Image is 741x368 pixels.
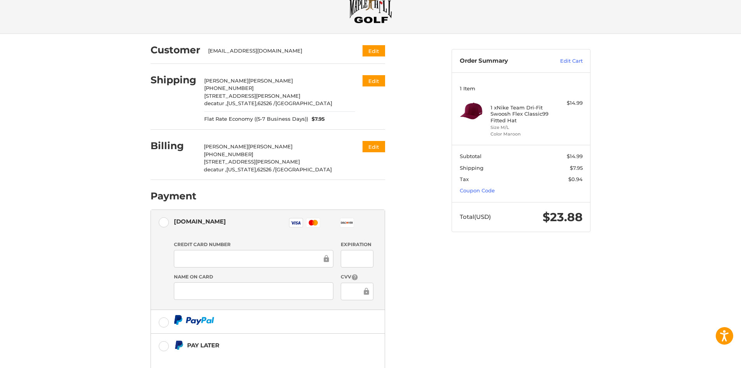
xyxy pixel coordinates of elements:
[257,166,275,173] span: 62526 /
[490,124,550,131] li: Size M/L
[174,352,336,364] iframe: PayPal Message 1
[204,166,226,173] span: decatur ,
[204,143,248,150] span: [PERSON_NAME]
[567,153,583,159] span: $14.99
[151,190,196,202] h2: Payment
[151,74,196,86] h2: Shipping
[490,104,550,123] h4: 1 x Nike Team Dri-Fit Swoosh Flex Classic99 Fitted Hat
[174,215,226,228] div: [DOMAIN_NAME]
[208,47,348,55] div: [EMAIL_ADDRESS][DOMAIN_NAME]
[174,241,333,248] label: Credit Card Number
[174,315,214,325] img: PayPal icon
[460,57,543,65] h3: Order Summary
[568,176,583,182] span: $0.94
[341,241,373,248] label: Expiration
[460,153,482,159] span: Subtotal
[204,158,300,165] span: [STREET_ADDRESS][PERSON_NAME]
[204,115,308,123] span: Flat Rate Economy ((5-7 Business Days))
[363,75,385,86] button: Edit
[248,143,293,150] span: [PERSON_NAME]
[174,273,333,280] label: Name on Card
[187,339,336,352] div: Pay Later
[552,99,583,107] div: $14.99
[204,77,249,84] span: [PERSON_NAME]
[341,273,373,281] label: CVV
[460,165,483,171] span: Shipping
[204,100,227,106] span: decatur ,
[363,45,385,56] button: Edit
[543,57,583,65] a: Edit Cart
[460,85,583,92] h3: 1 Item
[460,213,491,220] span: Total (USD)
[226,166,257,173] span: [US_STATE],
[151,44,200,56] h2: Customer
[275,100,332,106] span: [GEOGRAPHIC_DATA]
[174,340,184,350] img: Pay Later icon
[204,85,254,91] span: [PHONE_NUMBER]
[204,151,253,157] span: [PHONE_NUMBER]
[204,93,300,99] span: [STREET_ADDRESS][PERSON_NAME]
[249,77,293,84] span: [PERSON_NAME]
[570,165,583,171] span: $7.95
[363,141,385,152] button: Edit
[258,100,275,106] span: 62526 /
[227,100,258,106] span: [US_STATE],
[460,187,495,194] a: Coupon Code
[275,166,332,173] span: [GEOGRAPHIC_DATA]
[460,176,469,182] span: Tax
[490,131,550,137] li: Color Maroon
[308,115,325,123] span: $7.95
[543,210,583,224] span: $23.88
[151,140,196,152] h2: Billing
